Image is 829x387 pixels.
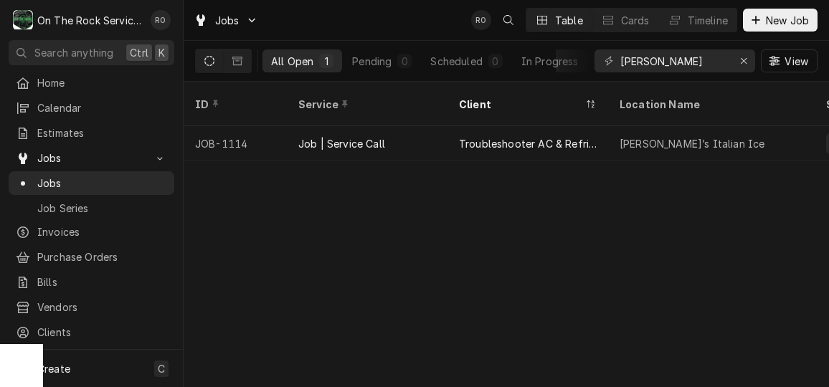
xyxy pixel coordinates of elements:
[37,176,167,191] span: Jobs
[151,10,171,30] div: RO
[9,171,174,195] a: Jobs
[9,345,174,369] a: Go to Pricebook
[430,54,482,69] div: Scheduled
[37,300,167,315] span: Vendors
[37,325,167,340] span: Clients
[13,10,33,30] div: O
[37,201,167,216] span: Job Series
[37,224,167,239] span: Invoices
[497,9,520,32] button: Open search
[37,75,167,90] span: Home
[491,54,500,69] div: 0
[620,49,728,72] input: Keyword search
[195,97,273,112] div: ID
[587,54,596,69] div: 0
[130,45,148,60] span: Ctrl
[9,71,174,95] a: Home
[9,196,174,220] a: Job Series
[688,13,728,28] div: Timeline
[184,126,287,161] div: JOB-1114
[37,274,167,290] span: Bills
[9,245,174,269] a: Purchase Orders
[158,45,165,60] span: K
[37,363,70,375] span: Create
[471,10,491,30] div: Rich Ortega's Avatar
[9,320,174,344] a: Clients
[9,295,174,319] a: Vendors
[37,150,146,166] span: Jobs
[9,270,174,294] a: Bills
[621,13,650,28] div: Cards
[158,361,165,376] span: C
[298,136,385,151] div: Job | Service Call
[9,96,174,120] a: Calendar
[9,121,174,145] a: Estimates
[782,54,811,69] span: View
[322,54,331,69] div: 1
[37,13,143,28] div: On The Rock Services
[9,40,174,65] button: Search anythingCtrlK
[400,54,409,69] div: 0
[459,136,597,151] div: Troubleshooter AC & Refrigeration - ElectroFreeze of The Carolinas
[459,97,582,112] div: Client
[151,10,171,30] div: Rich Ortega's Avatar
[298,97,433,112] div: Service
[37,100,167,115] span: Calendar
[188,9,264,32] a: Go to Jobs
[763,13,812,28] span: New Job
[271,54,313,69] div: All Open
[352,54,392,69] div: Pending
[555,13,583,28] div: Table
[620,97,800,112] div: Location Name
[732,49,755,72] button: Erase input
[37,125,167,140] span: Estimates
[34,45,113,60] span: Search anything
[743,9,818,32] button: New Job
[13,10,33,30] div: On The Rock Services's Avatar
[37,249,167,264] span: Purchase Orders
[620,136,764,151] div: [PERSON_NAME]’s Italian Ice
[521,54,579,69] div: In Progress
[9,146,174,170] a: Go to Jobs
[761,49,818,72] button: View
[471,10,491,30] div: RO
[9,220,174,244] a: Invoices
[215,13,240,28] span: Jobs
